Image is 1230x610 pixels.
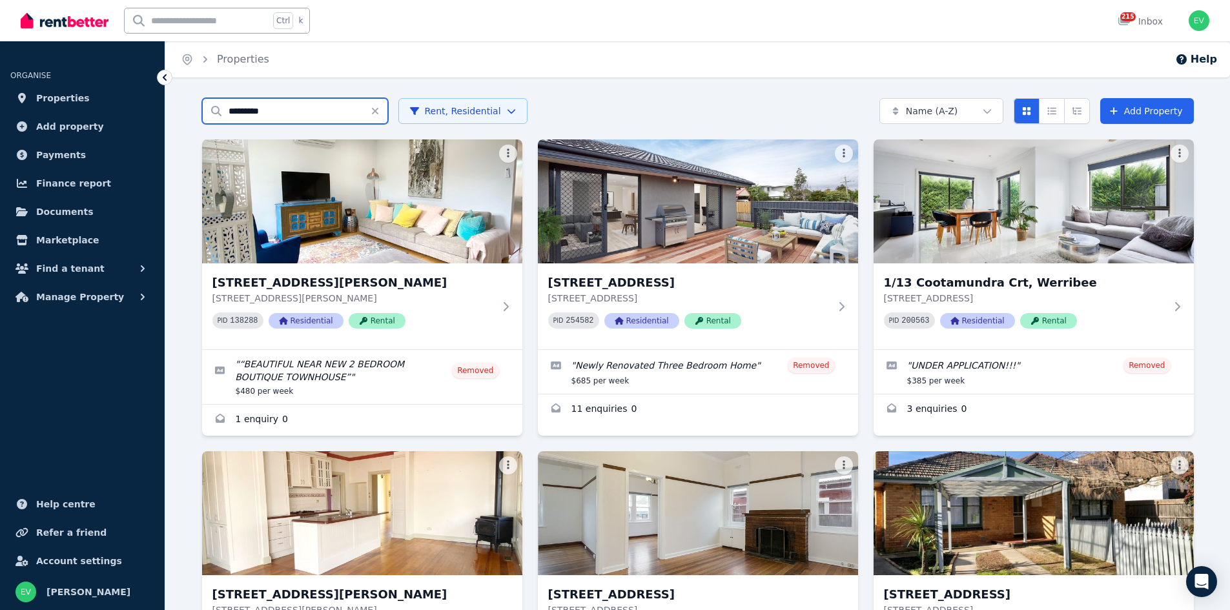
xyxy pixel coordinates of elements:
img: 1/13 Cootamundra Crt, Werribee [874,139,1194,263]
button: More options [835,456,853,474]
a: Add property [10,114,154,139]
a: 1/13 Cootamundra Crt, Werribee1/13 Cootamundra Crt, Werribee[STREET_ADDRESS]PID 200563Residential... [874,139,1194,349]
span: Refer a friend [36,525,107,540]
a: Enquiries for 1/2 Poulson Street, Carrum [202,405,522,436]
a: Marketplace [10,227,154,253]
a: Edit listing: UNDER APPLICATION!!! [874,350,1194,394]
nav: Breadcrumb [165,41,285,77]
a: Refer a friend [10,520,154,545]
span: Manage Property [36,289,124,305]
span: Properties [36,90,90,106]
h3: [STREET_ADDRESS][PERSON_NAME] [212,274,494,292]
code: 138288 [230,316,258,325]
a: Edit listing: Newly Renovated Three Bedroom Home [538,350,858,394]
span: Residential [604,313,679,329]
span: Rental [684,313,741,329]
button: More options [1171,456,1189,474]
a: Help centre [10,491,154,517]
button: More options [499,145,517,163]
a: Add Property [1100,98,1194,124]
img: 1/2 Poulson Street, Carrum [202,139,522,263]
h3: [STREET_ADDRESS] [548,585,830,604]
p: [STREET_ADDRESS][PERSON_NAME] [212,292,494,305]
a: Properties [217,53,269,65]
div: View options [1014,98,1090,124]
span: Residential [269,313,343,329]
a: Enquiries for 1/13 Cootamundra Crt, Werribee [874,394,1194,425]
h3: 1/13 Cootamundra Crt, Werribee [884,274,1165,292]
span: Ctrl [273,12,293,29]
a: Edit listing: “BEAUTIFUL NEAR NEW 2 BEDROOM BOUTIQUE TOWNHOUSE” [202,350,522,404]
span: Rent, Residential [409,105,501,117]
img: 1/26 Charlotte Street, Richmond [538,451,858,575]
span: Find a tenant [36,261,105,276]
code: 200563 [901,316,929,325]
span: Help centre [36,496,96,512]
a: Documents [10,199,154,225]
p: [STREET_ADDRESS] [884,292,1165,305]
div: Open Intercom Messenger [1186,566,1217,597]
span: 215 [1120,12,1136,21]
button: Card view [1014,98,1040,124]
button: Compact list view [1039,98,1065,124]
a: Enquiries for 1/5 Church Road, Carrum [538,394,858,425]
a: Payments [10,142,154,168]
span: Documents [36,204,94,219]
img: 1/22 Berry Avenue, Edithvale [202,451,522,575]
a: Properties [10,85,154,111]
button: Help [1175,52,1217,67]
button: Clear search [370,98,388,124]
button: Expanded list view [1064,98,1090,124]
h3: [STREET_ADDRESS] [884,585,1165,604]
span: k [298,15,303,26]
code: 254582 [566,316,593,325]
span: Finance report [36,176,111,191]
small: PID [889,317,899,324]
img: 1/5 Church Road, Carrum [538,139,858,263]
span: [PERSON_NAME] [46,584,130,600]
span: Payments [36,147,86,163]
a: 1/2 Poulson Street, Carrum[STREET_ADDRESS][PERSON_NAME][STREET_ADDRESS][PERSON_NAME]PID 138288Res... [202,139,522,349]
button: Manage Property [10,284,154,310]
h3: [STREET_ADDRESS] [548,274,830,292]
span: Marketplace [36,232,99,248]
img: 1/58 Tibrockney Street, Highett [874,451,1194,575]
small: PID [218,317,228,324]
img: Emma Vatos [15,582,36,602]
span: Rental [349,313,405,329]
button: Name (A-Z) [879,98,1003,124]
span: Residential [940,313,1015,329]
span: Add property [36,119,104,134]
button: More options [835,145,853,163]
button: More options [1171,145,1189,163]
small: PID [553,317,564,324]
img: RentBetter [21,11,108,30]
a: Finance report [10,170,154,196]
span: Account settings [36,553,122,569]
button: Find a tenant [10,256,154,281]
p: [STREET_ADDRESS] [548,292,830,305]
img: Emma Vatos [1189,10,1209,31]
h3: [STREET_ADDRESS][PERSON_NAME] [212,585,494,604]
a: Account settings [10,548,154,574]
div: Inbox [1118,15,1163,28]
button: More options [499,456,517,474]
a: 1/5 Church Road, Carrum[STREET_ADDRESS][STREET_ADDRESS]PID 254582ResidentialRental [538,139,858,349]
button: Rent, Residential [398,98,528,124]
span: ORGANISE [10,71,51,80]
span: Rental [1020,313,1077,329]
span: Name (A-Z) [906,105,958,117]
